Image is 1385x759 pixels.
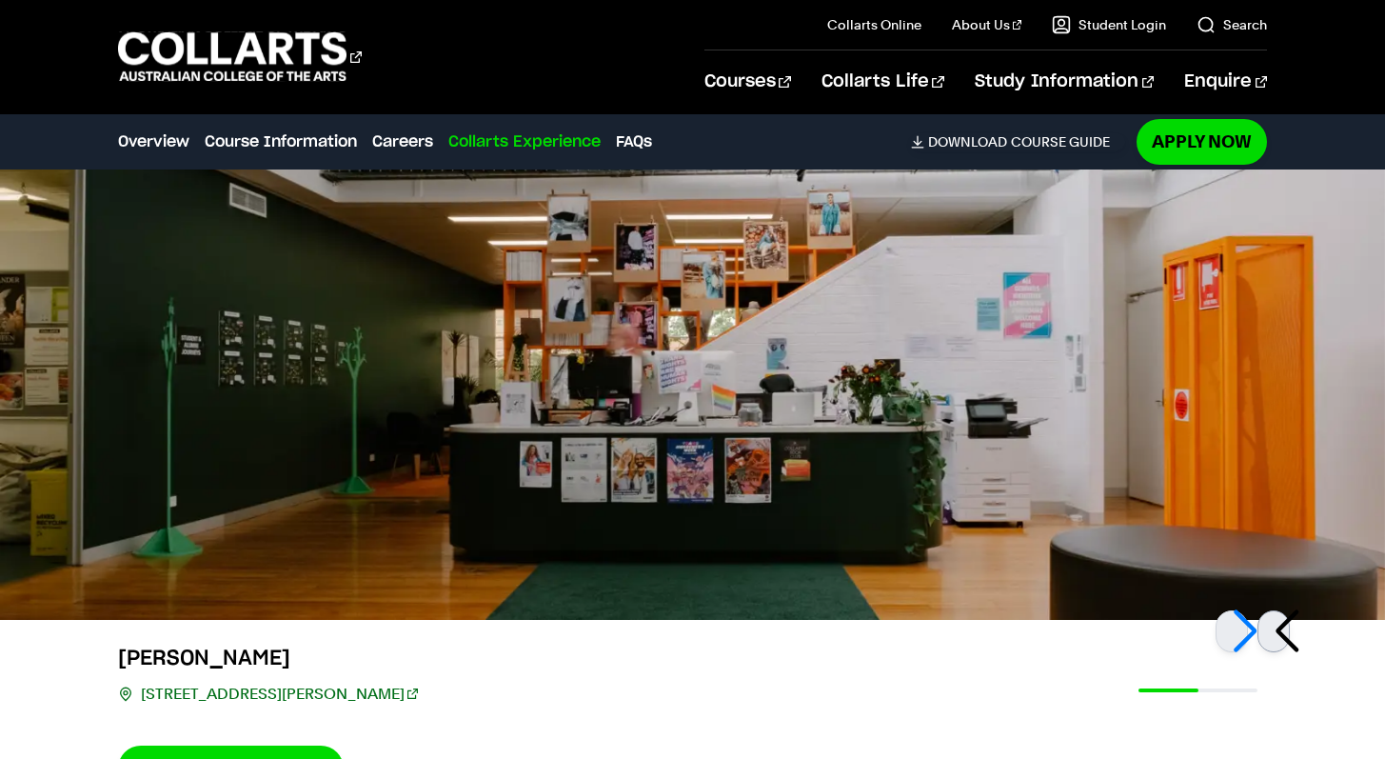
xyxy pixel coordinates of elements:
[1184,50,1267,113] a: Enquire
[928,133,1007,150] span: Download
[616,130,652,153] a: FAQs
[372,130,433,153] a: Careers
[205,130,357,153] a: Course Information
[1052,15,1166,34] a: Student Login
[704,50,791,113] a: Courses
[141,681,418,708] a: [STREET_ADDRESS][PERSON_NAME]
[118,643,418,673] h3: [PERSON_NAME]
[952,15,1022,34] a: About Us
[821,50,944,113] a: Collarts Life
[1137,119,1267,164] a: Apply Now
[975,50,1154,113] a: Study Information
[1197,15,1267,34] a: Search
[118,30,362,84] div: Go to homepage
[911,133,1125,150] a: DownloadCourse Guide
[448,130,601,153] a: Collarts Experience
[118,130,189,153] a: Overview
[827,15,921,34] a: Collarts Online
